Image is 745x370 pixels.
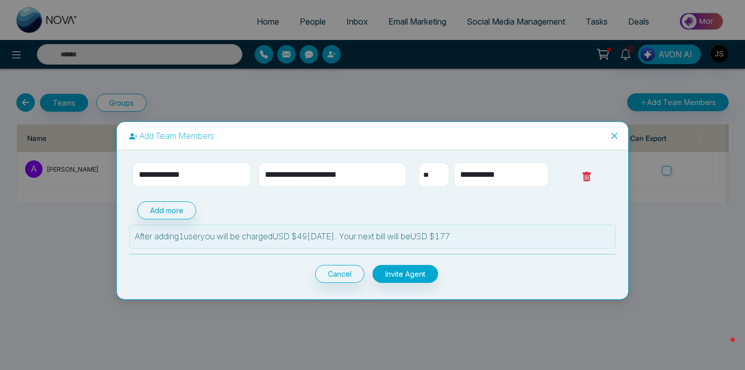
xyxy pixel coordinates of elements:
button: Cancel [315,265,364,283]
span: close [610,132,618,140]
p: Add Team Members [129,130,616,141]
button: Invite Agent [372,265,438,283]
button: Add more [137,201,196,219]
iframe: Intercom live chat [710,335,735,360]
button: Close [601,122,628,150]
p: After adding 1 user you will be charged USD $ 49 [DATE]. Your next bill will be USD $ 177 [135,230,610,243]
